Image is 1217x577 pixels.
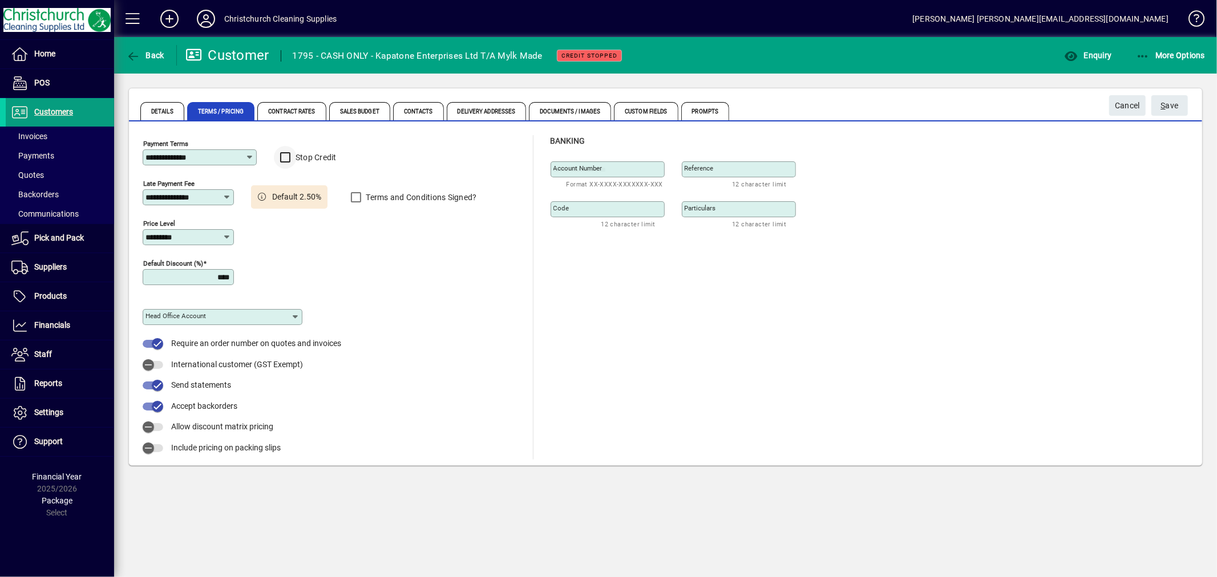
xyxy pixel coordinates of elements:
[1115,96,1140,115] span: Cancel
[551,136,585,145] span: Banking
[11,151,54,160] span: Payments
[151,9,188,29] button: Add
[1180,2,1203,39] a: Knowledge Base
[6,282,114,311] a: Products
[553,204,569,212] mat-label: Code
[187,102,255,120] span: Terms / Pricing
[123,45,167,66] button: Back
[6,69,114,97] a: POS
[34,78,50,87] span: POS
[6,185,114,204] a: Backorders
[6,253,114,282] a: Suppliers
[126,51,164,60] span: Back
[567,177,663,190] mat-hint: Format XX-XXXX-XXXXXXX-XXX
[34,350,52,359] span: Staff
[1061,45,1114,66] button: Enquiry
[6,204,114,224] a: Communications
[188,9,224,29] button: Profile
[6,428,114,456] a: Support
[529,102,611,120] span: Documents / Images
[732,177,786,190] mat-hint: 12 character limit
[34,107,73,116] span: Customers
[34,379,62,388] span: Reports
[6,146,114,165] a: Payments
[1151,95,1188,116] button: Save
[6,40,114,68] a: Home
[6,224,114,253] a: Pick and Pack
[11,132,47,141] span: Invoices
[1136,51,1206,60] span: More Options
[140,102,184,120] span: Details
[273,191,322,203] span: Default 2.50%
[257,102,326,120] span: Contract Rates
[143,259,203,267] mat-label: Default Discount (%)
[6,340,114,369] a: Staff
[11,209,79,218] span: Communications
[145,312,206,320] mat-label: Head Office Account
[1161,96,1179,115] span: ave
[447,102,527,120] span: Delivery Addresses
[42,496,72,505] span: Package
[171,401,237,411] span: Accept backorders
[364,192,477,203] label: Terms and Conditions Signed?
[6,127,114,146] a: Invoices
[171,422,273,431] span: Allow discount matrix pricing
[6,311,114,340] a: Financials
[11,170,44,180] span: Quotes
[6,399,114,427] a: Settings
[34,49,55,58] span: Home
[171,339,341,348] span: Require an order number on quotes and invoices
[293,47,543,65] div: 1795 - CASH ONLY - Kapatone Enterprises Ltd T/A Mylk Made
[6,165,114,185] a: Quotes
[34,408,63,417] span: Settings
[143,140,188,148] mat-label: Payment Terms
[34,320,70,330] span: Financials
[34,233,84,242] span: Pick and Pack
[685,164,714,172] mat-label: Reference
[1109,95,1146,116] button: Cancel
[681,102,730,120] span: Prompts
[33,472,82,481] span: Financial Year
[1133,45,1208,66] button: More Options
[393,102,444,120] span: Contacts
[1161,101,1166,110] span: S
[685,204,716,212] mat-label: Particulars
[171,443,281,452] span: Include pricing on packing slips
[601,217,655,230] mat-hint: 12 character limit
[293,152,337,163] label: Stop Credit
[171,360,303,369] span: International customer (GST Exempt)
[614,102,678,120] span: Custom Fields
[171,380,231,389] span: Send statements
[561,52,617,59] span: Credit Stopped
[6,369,114,398] a: Reports
[553,164,603,172] mat-label: Account number
[185,46,269,64] div: Customer
[34,262,67,271] span: Suppliers
[143,180,195,188] mat-label: Late Payment Fee
[34,437,63,446] span: Support
[912,10,1169,28] div: [PERSON_NAME] [PERSON_NAME][EMAIL_ADDRESS][DOMAIN_NAME]
[329,102,390,120] span: Sales Budget
[732,217,786,230] mat-hint: 12 character limit
[1064,51,1111,60] span: Enquiry
[34,291,67,300] span: Products
[224,10,337,28] div: Christchurch Cleaning Supplies
[143,220,175,227] mat-label: Price Level
[11,190,59,199] span: Backorders
[114,45,177,66] app-page-header-button: Back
